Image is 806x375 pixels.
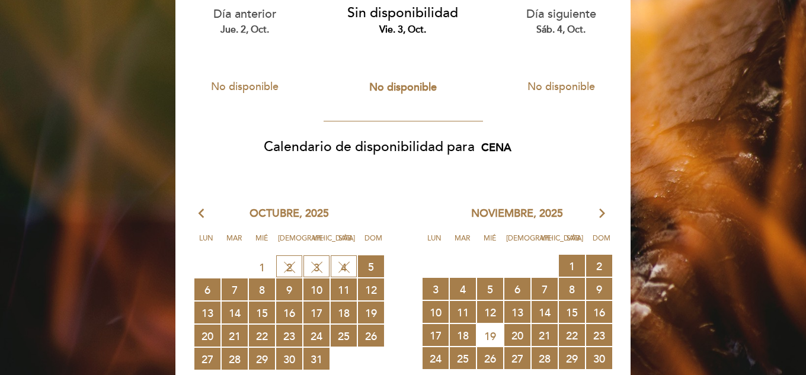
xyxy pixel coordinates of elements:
[532,347,558,369] span: 28
[423,278,449,300] span: 3
[331,325,357,347] span: 25
[450,301,476,323] span: 11
[597,206,607,222] i: arrow_forward_ios
[590,232,613,254] span: Dom
[222,278,248,300] span: 7
[222,325,248,347] span: 21
[276,348,302,370] span: 30
[478,232,502,254] span: Mié
[477,278,503,300] span: 5
[333,23,474,37] div: vie. 3, oct.
[559,278,585,300] span: 8
[331,278,357,300] span: 11
[423,347,449,369] span: 24
[477,347,503,369] span: 26
[306,232,330,254] span: Vie
[249,325,275,347] span: 22
[194,302,220,323] span: 13
[303,278,330,300] span: 10
[532,324,558,346] span: 21
[249,302,275,323] span: 15
[358,302,384,323] span: 19
[532,301,558,323] span: 14
[504,347,530,369] span: 27
[331,255,357,277] span: 4
[276,302,302,323] span: 16
[358,255,384,277] span: 5
[450,278,476,300] span: 4
[264,139,475,155] span: Calendario de disponibilidad para
[249,348,275,370] span: 29
[477,325,503,347] span: 19
[303,302,330,323] span: 17
[276,325,302,347] span: 23
[534,232,558,254] span: Vie
[175,6,315,36] div: Día anterior
[199,206,209,222] i: arrow_back_ios
[586,301,612,323] span: 16
[504,324,530,346] span: 20
[303,348,330,370] span: 31
[331,302,357,323] span: 18
[194,278,220,300] span: 6
[505,72,618,101] button: No disponible
[559,255,585,277] span: 1
[477,301,503,323] span: 12
[175,23,315,37] div: jue. 2, oct.
[250,206,329,222] span: octubre, 2025
[559,301,585,323] span: 15
[504,278,530,300] span: 6
[506,232,530,254] span: [DEMOGRAPHIC_DATA]
[358,278,384,300] span: 12
[586,255,612,277] span: 2
[303,255,330,277] span: 3
[423,232,446,254] span: Lun
[194,232,218,254] span: Lun
[194,348,220,370] span: 27
[276,255,302,277] span: 2
[491,6,631,36] div: Día siguiente
[194,325,220,347] span: 20
[249,278,275,300] span: 8
[222,302,248,323] span: 14
[559,347,585,369] span: 29
[250,232,274,254] span: Mié
[491,23,631,37] div: sáb. 4, oct.
[303,325,330,347] span: 24
[249,256,275,278] span: 1
[188,72,301,101] button: No disponible
[358,325,384,347] span: 26
[559,324,585,346] span: 22
[586,278,612,300] span: 9
[562,232,586,254] span: Sáb
[471,206,563,222] span: noviembre, 2025
[450,347,476,369] span: 25
[334,232,357,254] span: Sáb
[276,278,302,300] span: 9
[450,232,474,254] span: Mar
[222,232,246,254] span: Mar
[450,324,476,346] span: 18
[278,232,302,254] span: [DEMOGRAPHIC_DATA]
[504,301,530,323] span: 13
[532,278,558,300] span: 7
[362,232,385,254] span: Dom
[423,324,449,346] span: 17
[586,347,612,369] span: 30
[423,301,449,323] span: 10
[586,324,612,346] span: 23
[347,5,458,21] span: Sin disponibilidad
[222,348,248,370] span: 28
[369,81,437,94] span: No disponible
[347,72,459,102] button: No disponible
